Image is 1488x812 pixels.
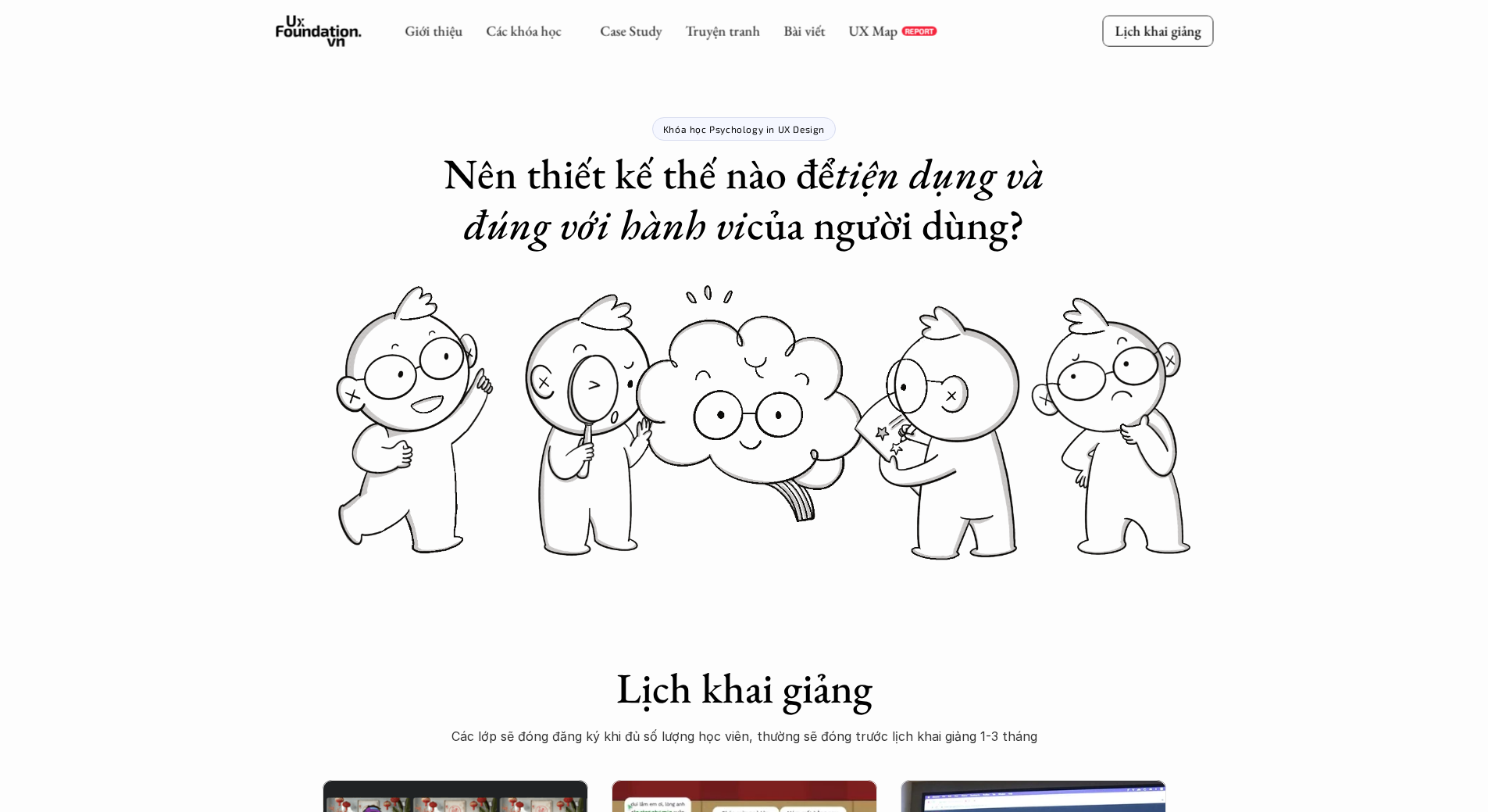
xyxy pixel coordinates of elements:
[432,724,1057,748] p: Các lớp sẽ đóng đăng ký khi đủ số lượng học viên, thường sẽ đóng trước lịch khai giảng 1-3 tháng
[464,146,1054,252] em: tiện dụng và đúng với hành vi
[663,123,825,134] p: Khóa học Psychology in UX Design
[600,22,662,40] a: Case Study
[905,27,933,36] p: REPORT
[432,663,1057,714] h1: Lịch khai giảng
[901,27,937,36] a: REPORT
[405,22,462,40] a: Giới thiệu
[848,22,897,40] a: UX Map
[1102,16,1213,46] a: Lịch khai giảng
[432,148,1057,250] h1: Nên thiết kế thế nào để của người dùng?
[486,22,561,40] a: Các khóa học
[1115,22,1201,40] p: Lịch khai giảng
[685,22,760,40] a: Truyện tranh
[783,22,825,40] a: Bài viết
